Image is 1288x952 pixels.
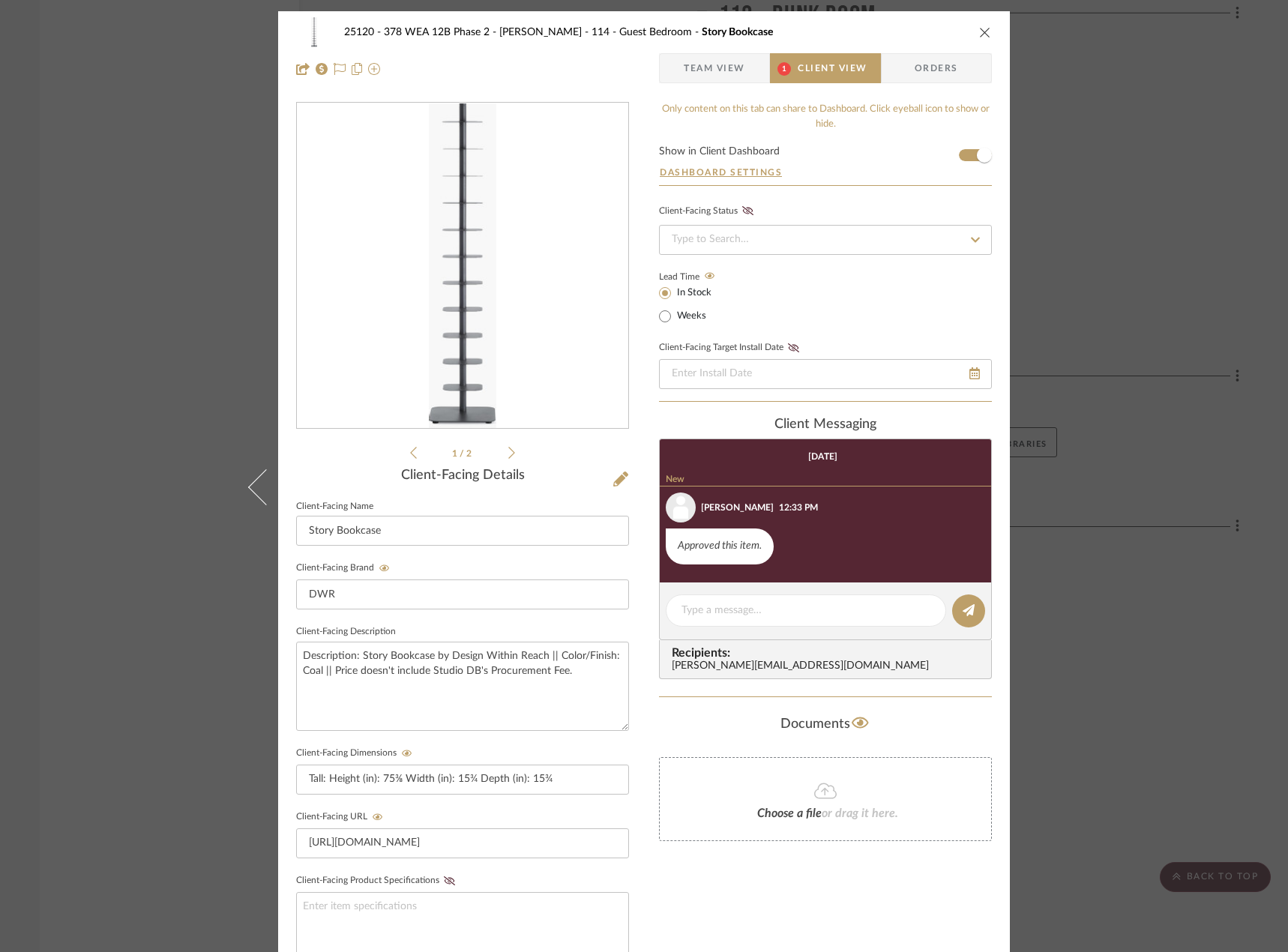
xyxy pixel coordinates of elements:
[702,27,773,37] span: Story Bookcase
[666,492,696,522] img: user_avatar.png
[659,225,992,255] input: Type to Search…
[296,579,629,609] input: Enter Client-Facing Brand
[659,712,992,736] div: Documents
[592,27,702,37] span: 114 - Guest Bedroom
[659,270,736,283] label: Lead Time
[808,451,837,462] div: [DATE]
[374,563,394,573] button: Client-Facing Brand
[757,807,822,819] span: Choose a file
[659,343,804,353] label: Client-Facing Target Install Date
[296,516,629,546] input: Enter Client-Facing Item Name
[978,25,992,39] button: close
[466,449,474,458] span: 2
[684,53,745,83] span: Team View
[452,449,460,458] span: 1
[296,876,460,886] label: Client-Facing Product Specifications
[297,103,628,429] div: 0
[397,748,417,759] button: Client-Facing Dimensions
[296,812,388,822] label: Client-Facing URL
[460,449,466,458] span: /
[779,501,818,514] div: 12:33 PM
[659,204,758,219] div: Client-Facing Status
[367,812,388,822] button: Client-Facing URL
[296,765,629,795] input: Enter item dimensions
[674,310,706,323] label: Weeks
[659,102,992,131] div: Only content on this tab can share to Dashboard. Click eyeball icon to show or hide.
[296,748,417,759] label: Client-Facing Dimensions
[822,807,898,819] span: or drag it here.
[296,468,629,484] div: Client-Facing Details
[296,17,332,47] img: c6f8490e-078a-4473-a536-6e47c54986e5_48x40.jpg
[660,474,991,486] div: New
[659,359,992,389] input: Enter Install Date
[672,660,985,672] div: [PERSON_NAME][EMAIL_ADDRESS][DOMAIN_NAME]
[672,646,985,660] span: Recipients:
[674,286,711,300] label: In Stock
[296,563,394,573] label: Client-Facing Brand
[439,876,460,886] button: Client-Facing Product Specifications
[798,53,867,83] span: Client View
[783,343,804,353] button: Client-Facing Target Install Date
[701,501,774,514] div: [PERSON_NAME]
[296,503,373,510] label: Client-Facing Name
[344,27,592,37] span: 25120 - 378 WEA 12B Phase 2 - [PERSON_NAME]
[296,828,629,858] input: Enter item URL
[666,528,774,564] div: Approved this item.
[898,53,975,83] span: Orders
[429,103,496,429] img: c6f8490e-078a-4473-a536-6e47c54986e5_436x436.jpg
[659,166,783,179] button: Dashboard Settings
[777,62,791,76] span: 1
[659,417,992,433] div: client Messaging
[296,628,396,636] label: Client-Facing Description
[699,269,720,284] button: Lead Time
[659,283,736,325] mat-radio-group: Select item type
